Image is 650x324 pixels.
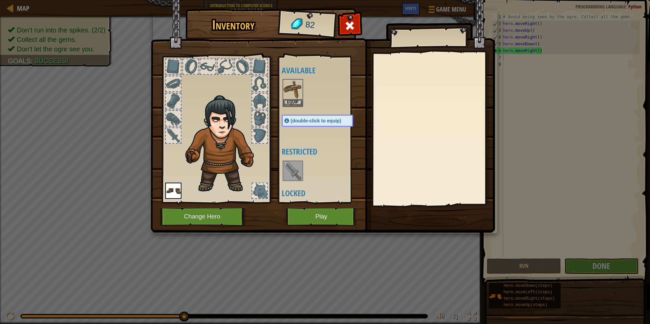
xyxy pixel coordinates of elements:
span: (double-click to equip) [291,118,341,123]
img: portrait.png [283,161,302,180]
button: Equip [283,99,302,106]
h4: Available [282,66,367,75]
h1: Inventory [190,18,277,32]
button: Play [286,207,357,226]
h4: Restricted [282,147,367,156]
img: portrait.png [283,80,302,99]
span: 82 [305,19,315,31]
button: Change Hero [160,207,246,226]
h4: Locked [282,189,367,198]
img: portrait.png [165,183,181,199]
img: hair_2.png [182,95,265,193]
